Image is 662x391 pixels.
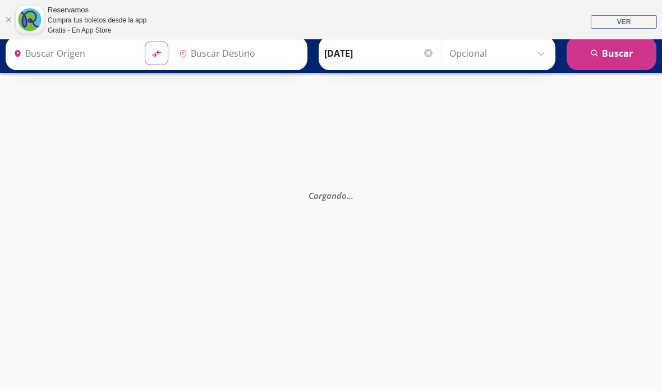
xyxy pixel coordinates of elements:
[5,16,12,23] a: Cerrar
[48,15,146,25] div: Compra tus boletos desde la app
[349,190,351,201] span: .
[567,37,656,70] button: Buscar
[351,190,353,201] span: .
[174,39,301,67] input: Buscar Destino
[48,25,146,35] div: Gratis - En App Store
[309,190,353,201] em: Cargando
[9,39,136,67] input: Buscar Origen
[617,18,631,26] span: VER
[48,4,146,16] div: Reservamos
[591,15,657,29] a: VER
[324,39,434,67] input: Elegir Fecha
[347,190,349,201] span: .
[449,39,550,67] input: Opcional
